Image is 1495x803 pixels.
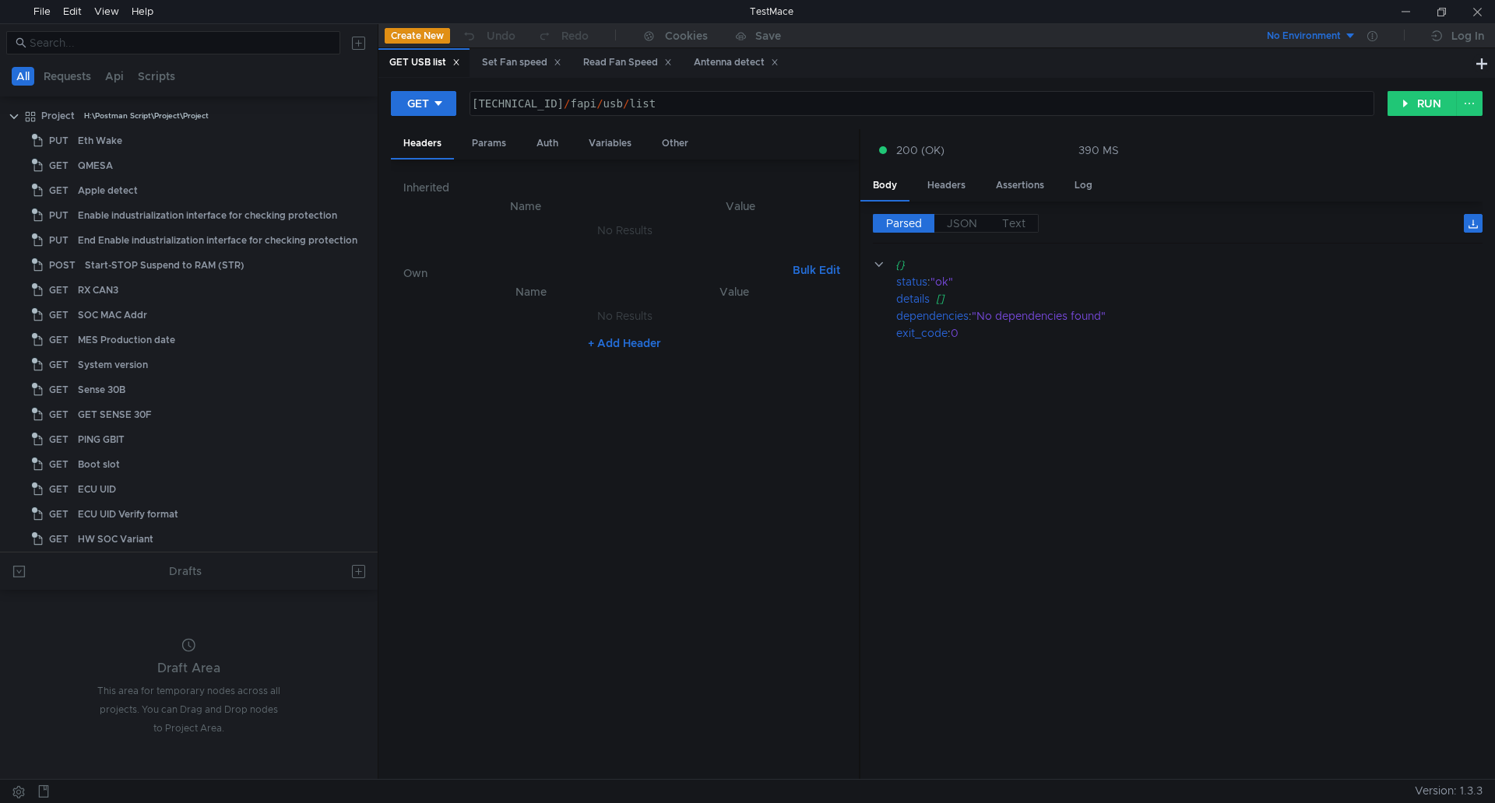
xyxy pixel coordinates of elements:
[49,453,69,476] span: GET
[49,254,76,277] span: POST
[1451,26,1484,45] div: Log In
[896,142,944,159] span: 200 (OK)
[403,264,786,282] h6: Own
[49,179,69,202] span: GET
[49,353,69,377] span: GET
[635,197,846,216] th: Value
[936,290,1462,307] div: []
[78,403,152,426] div: GET SENSE 30F
[1267,29,1341,44] div: No Environment
[597,223,653,237] nz-embed-empty: No Results
[78,279,118,302] div: RX CAN3
[896,307,1483,324] div: :
[78,503,178,526] div: ECU UID Verify format
[78,303,147,327] div: SOC MAC Addr
[582,334,667,352] button: + Add Header
[597,309,653,323] nz-embed-empty: No Results
[385,28,450,44] button: Create New
[49,528,69,551] span: GET
[649,129,701,158] div: Other
[416,197,635,216] th: Name
[896,273,927,290] div: status
[41,104,75,128] div: Project
[78,528,153,551] div: HW SOC Variant
[49,129,69,153] span: PUT
[39,67,96,86] button: Requests
[49,303,69,327] span: GET
[896,307,969,324] div: dependencies
[1002,216,1025,230] span: Text
[1415,780,1483,802] span: Version: 1.3.3
[407,95,429,112] div: GET
[12,67,34,86] button: All
[169,562,202,580] div: Drafts
[49,204,69,227] span: PUT
[49,503,69,526] span: GET
[896,290,930,307] div: details
[947,216,977,230] span: JSON
[49,229,69,252] span: PUT
[755,30,781,41] div: Save
[78,328,175,352] div: MES Production date
[583,54,672,71] div: Read Fan Speed
[100,67,128,86] button: Api
[487,26,515,45] div: Undo
[78,204,337,227] div: Enable industrialization interface for checking protection
[524,129,571,158] div: Auth
[78,478,116,501] div: ECU UID
[930,273,1462,290] div: "ok"
[896,324,948,342] div: exit_code
[49,279,69,302] span: GET
[49,328,69,352] span: GET
[78,154,113,177] div: QMESA
[49,478,69,501] span: GET
[459,129,519,158] div: Params
[389,54,460,71] div: GET USB list
[896,273,1483,290] div: :
[983,171,1057,200] div: Assertions
[391,91,456,116] button: GET
[1248,23,1356,48] button: No Environment
[78,353,148,377] div: System version
[78,428,125,451] div: PING GBIT
[49,403,69,426] span: GET
[694,54,779,71] div: Antenna detect
[1078,143,1119,157] div: 390 MS
[561,26,589,45] div: Redo
[915,171,978,200] div: Headers
[30,34,331,51] input: Search...
[635,282,834,301] th: Value
[576,129,644,158] div: Variables
[951,324,1462,342] div: 0
[428,282,635,301] th: Name
[133,67,180,86] button: Scripts
[860,171,909,202] div: Body
[78,179,138,202] div: Apple detect
[78,129,122,153] div: Eth Wake
[482,54,561,71] div: Set Fan speed
[49,428,69,451] span: GET
[84,104,209,128] div: H:\Postman Script\Project\Project
[665,26,708,45] div: Cookies
[450,24,526,47] button: Undo
[403,178,846,197] h6: Inherited
[896,324,1483,342] div: :
[1062,171,1105,200] div: Log
[85,254,244,277] div: Start-STOP Suspend to RAM (STR)
[1388,91,1457,116] button: RUN
[78,378,125,401] div: Sense 30B
[526,24,600,47] button: Redo
[886,216,922,230] span: Parsed
[78,453,120,476] div: Boot slot
[49,154,69,177] span: GET
[78,229,357,252] div: End Enable industrialization interface for checking protection
[786,261,846,279] button: Bulk Edit
[972,307,1463,324] div: "No dependencies found"
[895,256,1460,273] div: {}
[391,129,454,160] div: Headers
[49,378,69,401] span: GET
